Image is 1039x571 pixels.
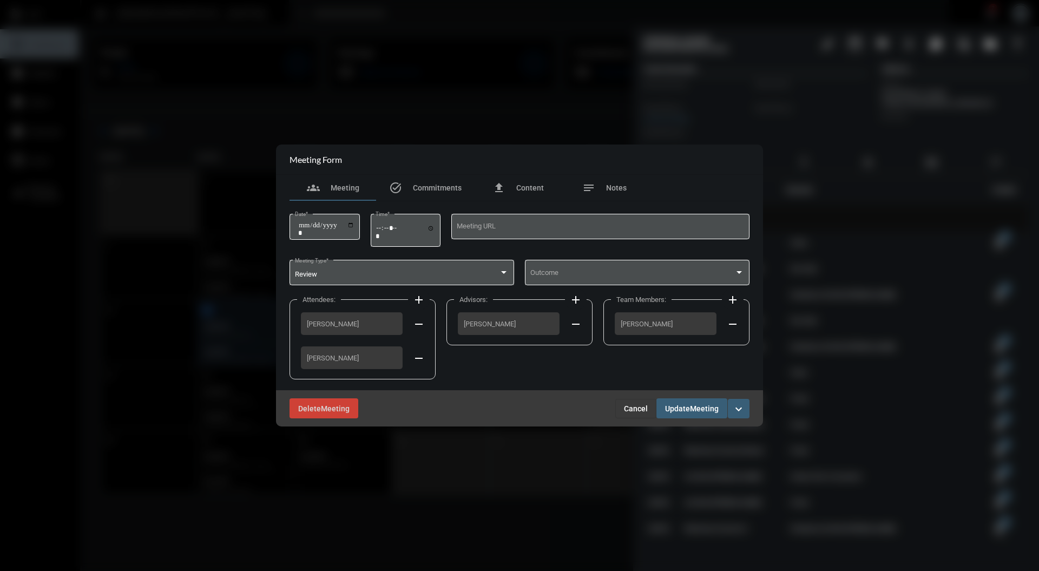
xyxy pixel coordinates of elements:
[412,293,425,306] mat-icon: add
[290,398,358,418] button: DeleteMeeting
[307,320,397,328] span: [PERSON_NAME]
[295,270,317,278] span: Review
[321,404,350,413] span: Meeting
[464,320,554,328] span: [PERSON_NAME]
[582,181,595,194] mat-icon: notes
[615,399,656,418] button: Cancel
[298,404,321,413] span: Delete
[389,181,402,194] mat-icon: task_alt
[621,320,711,328] span: [PERSON_NAME]
[492,181,505,194] mat-icon: file_upload
[290,154,342,165] h2: Meeting Form
[726,293,739,306] mat-icon: add
[297,296,341,304] label: Attendees:
[611,296,672,304] label: Team Members:
[413,183,462,192] span: Commitments
[606,183,627,192] span: Notes
[331,183,359,192] span: Meeting
[569,293,582,306] mat-icon: add
[454,296,493,304] label: Advisors:
[569,318,582,331] mat-icon: remove
[726,318,739,331] mat-icon: remove
[412,318,425,331] mat-icon: remove
[412,352,425,365] mat-icon: remove
[656,398,727,418] button: UpdateMeeting
[307,354,397,362] span: [PERSON_NAME]
[516,183,544,192] span: Content
[690,404,719,413] span: Meeting
[624,404,648,413] span: Cancel
[307,181,320,194] mat-icon: groups
[665,404,690,413] span: Update
[732,403,745,416] mat-icon: expand_more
